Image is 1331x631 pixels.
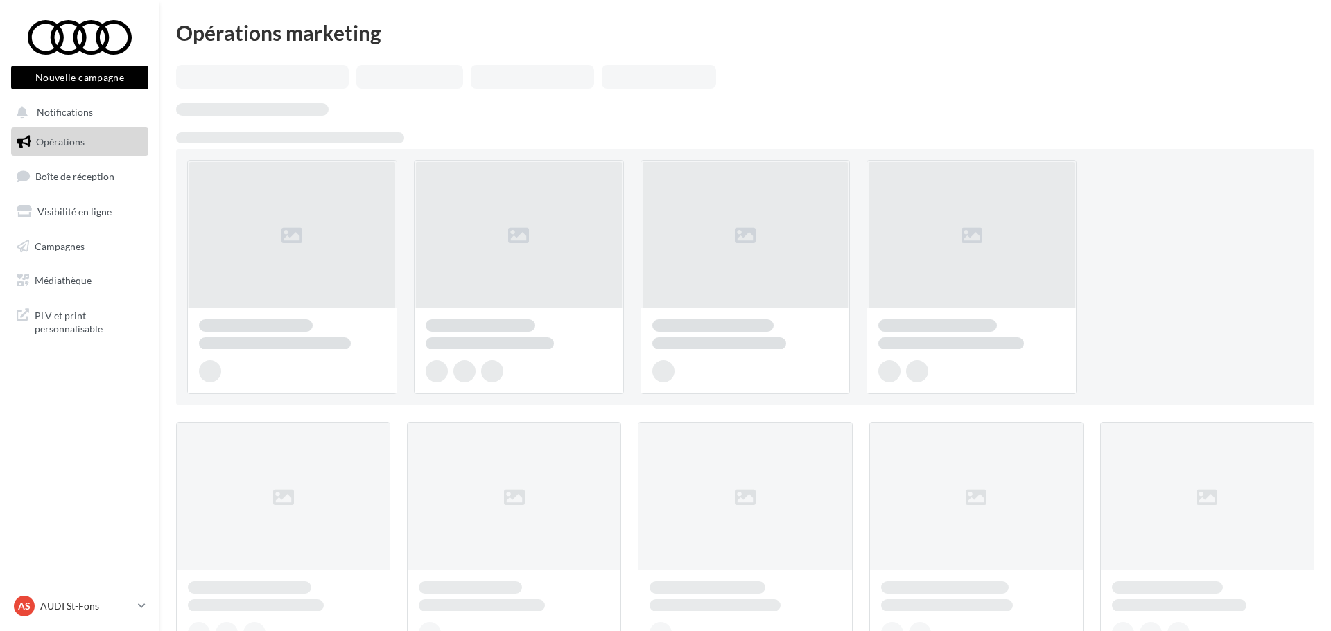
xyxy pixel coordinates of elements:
[36,136,85,148] span: Opérations
[37,107,93,118] span: Notifications
[176,22,1314,43] div: Opérations marketing
[35,240,85,251] span: Campagnes
[35,306,143,336] span: PLV et print personnalisable
[8,127,151,157] a: Opérations
[35,170,114,182] span: Boîte de réception
[11,66,148,89] button: Nouvelle campagne
[8,301,151,341] a: PLV et print personnalisable
[37,206,112,217] span: Visibilité en ligne
[35,274,92,286] span: Médiathèque
[11,593,148,619] a: AS AUDI St-Fons
[8,266,151,295] a: Médiathèque
[18,599,31,613] span: AS
[8,232,151,261] a: Campagnes
[40,599,132,613] p: AUDI St-Fons
[8,161,151,191] a: Boîte de réception
[8,197,151,226] a: Visibilité en ligne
